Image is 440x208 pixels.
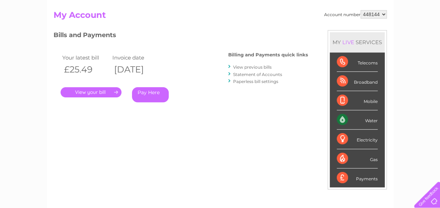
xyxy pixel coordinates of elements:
[111,53,161,62] td: Invoice date
[233,72,282,77] a: Statement of Accounts
[330,32,385,52] div: MY SERVICES
[228,52,308,57] h4: Billing and Payments quick links
[337,149,378,168] div: Gas
[54,30,308,42] h3: Bills and Payments
[337,72,378,91] div: Broadband
[54,10,387,23] h2: My Account
[233,79,278,84] a: Paperless bill settings
[337,168,378,187] div: Payments
[324,10,387,19] div: Account number
[233,64,272,70] a: View previous bills
[61,62,111,77] th: £25.49
[337,91,378,110] div: Mobile
[61,53,111,62] td: Your latest bill
[341,39,356,46] div: LIVE
[61,87,121,97] a: .
[337,130,378,149] div: Electricity
[337,53,378,72] div: Telecoms
[337,110,378,130] div: Water
[111,62,161,77] th: [DATE]
[132,87,169,102] a: Pay Here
